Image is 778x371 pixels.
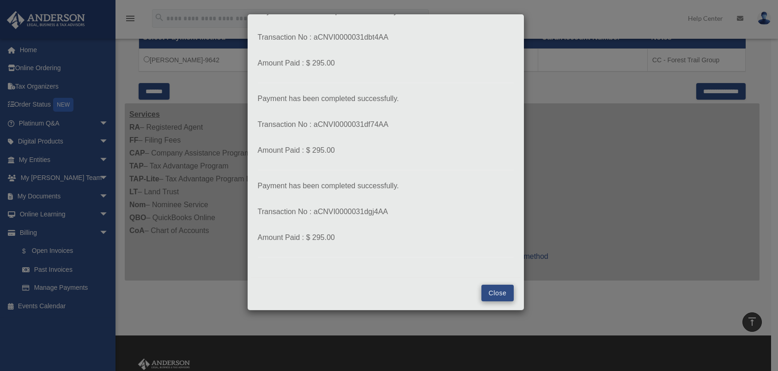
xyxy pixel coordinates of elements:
p: Amount Paid : $ 295.00 [258,144,514,157]
p: Amount Paid : $ 295.00 [258,57,514,70]
p: Transaction No : aCNVI0000031dbt4AA [258,31,514,44]
p: Amount Paid : $ 295.00 [258,231,514,244]
p: Transaction No : aCNVI0000031df74AA [258,118,514,131]
p: Payment has been completed successfully. [258,180,514,192]
button: Close [481,285,513,301]
p: Transaction No : aCNVI0000031dgj4AA [258,205,514,218]
p: Payment has been completed successfully. [258,92,514,105]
